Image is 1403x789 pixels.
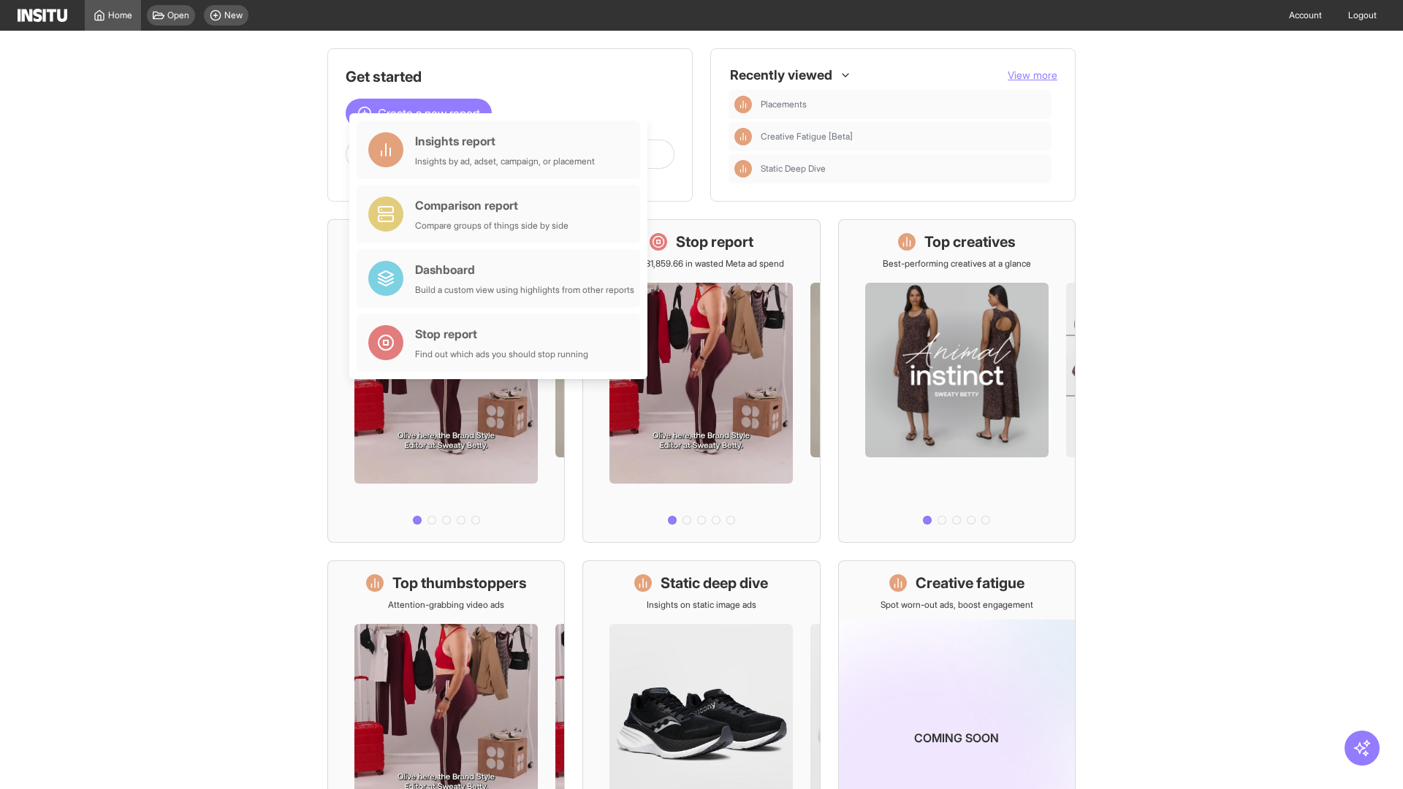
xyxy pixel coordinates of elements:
div: Find out which ads you should stop running [415,348,588,360]
div: Stop report [415,325,588,343]
span: Home [108,9,132,21]
a: Stop reportSave £31,859.66 in wasted Meta ad spend [582,219,820,543]
span: Creative Fatigue [Beta] [761,131,1046,142]
p: Best-performing creatives at a glance [883,258,1031,270]
span: Create a new report [378,104,480,122]
h1: Top creatives [924,232,1016,252]
p: Save £31,859.66 in wasted Meta ad spend [619,258,784,270]
div: Insights by ad, adset, campaign, or placement [415,156,595,167]
div: Insights [734,160,752,178]
h1: Static deep dive [661,573,768,593]
p: Insights on static image ads [647,599,756,611]
a: What's live nowSee all active ads instantly [327,219,565,543]
span: Placements [761,99,807,110]
a: Top creativesBest-performing creatives at a glance [838,219,1076,543]
h1: Get started [346,66,674,87]
div: Compare groups of things side by side [415,220,569,232]
button: View more [1008,68,1057,83]
span: Creative Fatigue [Beta] [761,131,853,142]
div: Dashboard [415,261,634,278]
span: New [224,9,243,21]
span: Open [167,9,189,21]
div: Insights [734,128,752,145]
span: Static Deep Dive [761,163,826,175]
div: Comparison report [415,197,569,214]
span: View more [1008,69,1057,81]
h1: Stop report [676,232,753,252]
div: Insights report [415,132,595,150]
span: Static Deep Dive [761,163,1046,175]
p: Attention-grabbing video ads [388,599,504,611]
div: Build a custom view using highlights from other reports [415,284,634,296]
div: Insights [734,96,752,113]
span: Placements [761,99,1046,110]
img: Logo [18,9,67,22]
h1: Top thumbstoppers [392,573,527,593]
button: Create a new report [346,99,492,128]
